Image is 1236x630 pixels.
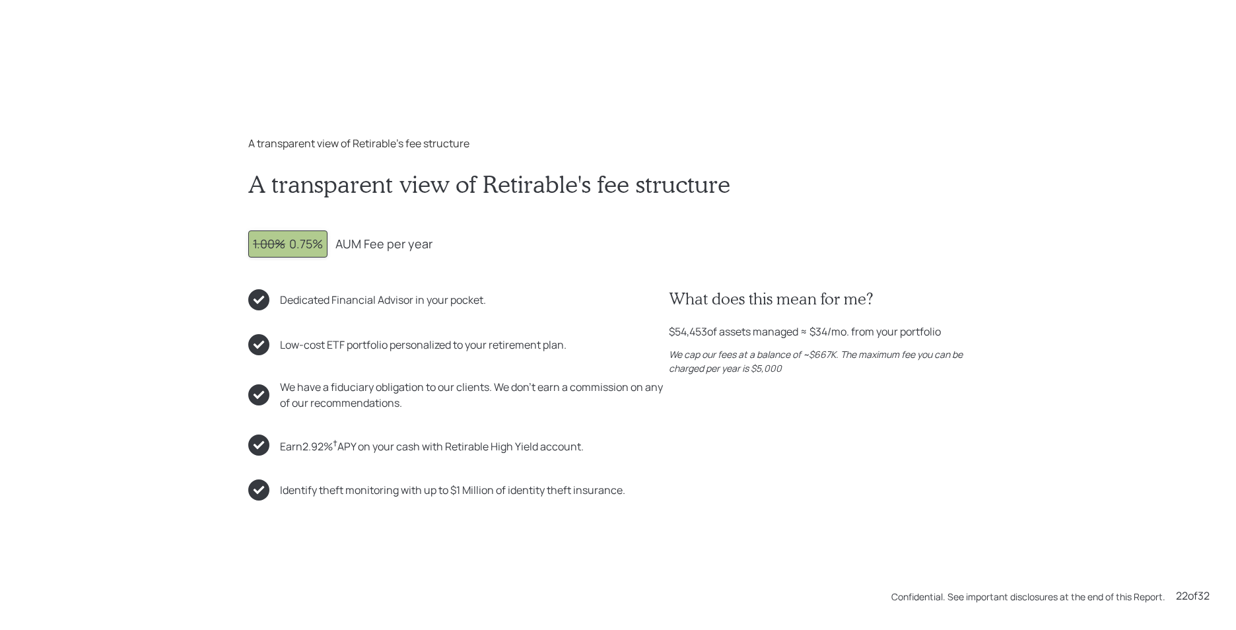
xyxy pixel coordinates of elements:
[669,348,963,374] i: We cap our fees at a balance of ~$667K. The maximum fee you can be charged per year is $5,000
[280,337,566,353] div: portfolio personalized to your retirement plan.
[253,235,323,253] div: 0.75%
[669,289,988,308] h3: What does this mean for me?
[248,170,988,198] h1: A transparent view of Retirable's fee structure
[248,135,988,151] p: A transparent view of Retirable's fee structure
[333,437,337,449] sup: †
[280,435,584,454] div: Earn 2.92 % APY on your cash with Retirable High Yield account.
[253,236,285,252] span: 1.00%
[335,235,432,253] div: AUM Fee per year
[280,337,345,352] span: Low-cost ETF
[280,379,669,411] div: We have a fiduciary obligation to our clients. We don't earn a commission on any of our recommend...
[280,292,486,308] div: Dedicated Financial Advisor in your pocket.
[1176,588,1210,604] div: 22 of 32
[891,590,1165,604] div: Confidential. See important disclosures at the end of this Report.
[669,324,941,339] div: $54,453 of assets managed ≈ $34 /mo. from your portfolio
[280,482,625,498] div: Identify theft monitoring with up to $1 Million of identity theft insurance.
